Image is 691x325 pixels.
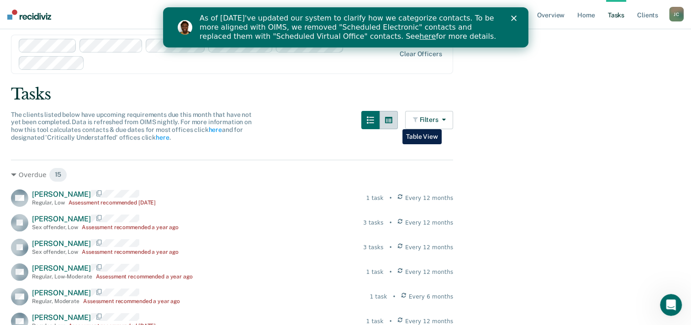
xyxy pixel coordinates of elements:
div: Assessment recommended [DATE] [69,199,156,206]
a: here [256,25,273,33]
a: here [156,134,169,141]
span: Every 12 months [405,219,453,227]
div: • [389,243,392,252]
div: 1 task [366,268,384,276]
span: [PERSON_NAME] [32,313,91,322]
span: [PERSON_NAME] [32,190,91,199]
iframe: Intercom live chat banner [163,7,528,47]
div: J C [669,7,684,21]
div: 1 task [366,194,384,202]
div: Sex offender , Low [32,249,78,255]
div: • [392,293,396,301]
div: Assessment recommended a year ago [82,249,179,255]
div: • [389,194,392,202]
div: • [389,268,392,276]
div: Regular , Low-Moderate [32,273,92,280]
button: JC [669,7,684,21]
span: [PERSON_NAME] [32,264,91,273]
div: Assessment recommended a year ago [82,224,179,231]
a: here [208,126,222,133]
div: Assessment recommended a year ago [96,273,193,280]
span: The clients listed below have upcoming requirements due this month that have not yet been complet... [11,111,252,141]
span: Every 12 months [405,268,453,276]
span: Every 12 months [405,243,453,252]
div: Regular , Moderate [32,298,79,304]
span: 15 [49,168,68,182]
div: Regular , Low [32,199,65,206]
div: Clear officers [400,50,442,58]
div: Overdue 15 [11,168,453,182]
div: • [389,219,392,227]
button: Filters [405,111,454,129]
span: Every 6 months [409,293,453,301]
span: [PERSON_NAME] [32,215,91,223]
div: Assessment recommended a year ago [83,298,180,304]
span: Every 12 months [405,194,453,202]
div: 3 tasks [363,219,383,227]
iframe: Intercom live chat [660,294,682,316]
span: [PERSON_NAME] [32,288,91,297]
span: [PERSON_NAME] [32,239,91,248]
div: Tasks [11,85,680,104]
div: 1 task [370,293,387,301]
div: Sex offender , Low [32,224,78,231]
div: 3 tasks [363,243,383,252]
div: Close [348,8,357,14]
img: Recidiviz [7,10,51,20]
